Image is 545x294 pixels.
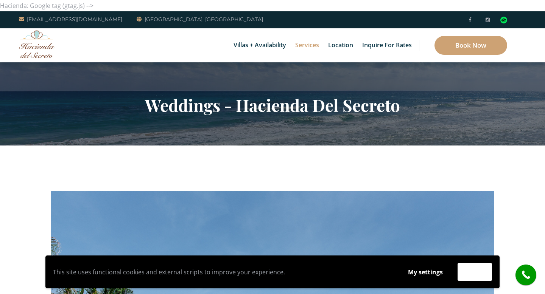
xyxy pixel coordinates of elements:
button: Accept [458,263,492,281]
a: call [515,265,536,285]
a: Location [324,28,357,62]
i: call [517,266,534,283]
img: Awesome Logo [19,30,55,58]
a: Inquire for Rates [358,28,416,62]
a: Villas + Availability [230,28,290,62]
a: [EMAIL_ADDRESS][DOMAIN_NAME] [19,15,122,24]
a: [GEOGRAPHIC_DATA], [GEOGRAPHIC_DATA] [137,15,263,24]
button: My settings [401,263,450,281]
a: Services [291,28,323,62]
p: This site uses functional cookies and external scripts to improve your experience. [53,266,393,278]
div: Read traveler reviews on Tripadvisor [500,17,507,23]
img: Tripadvisor_logomark.svg [500,17,507,23]
a: Book Now [434,36,507,55]
h2: Weddings - Hacienda Del Secreto [51,95,494,115]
